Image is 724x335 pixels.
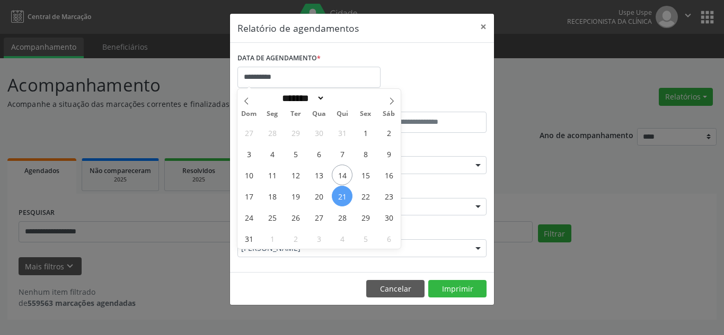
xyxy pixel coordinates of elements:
span: Qui [331,111,354,117]
span: Julho 29, 2025 [285,122,306,143]
span: Julho 30, 2025 [308,122,329,143]
span: Agosto 27, 2025 [308,207,329,228]
span: Setembro 1, 2025 [262,228,282,249]
span: Agosto 4, 2025 [262,143,282,164]
span: Dom [237,111,261,117]
span: Julho 27, 2025 [239,122,259,143]
button: Close [473,14,494,40]
span: Agosto 19, 2025 [285,186,306,206]
span: Agosto 18, 2025 [262,186,282,206]
span: Agosto 8, 2025 [355,143,376,164]
span: Agosto 3, 2025 [239,143,259,164]
span: Agosto 15, 2025 [355,165,376,185]
span: Agosto 21, 2025 [332,186,352,206]
label: DATA DE AGENDAMENTO [237,50,321,67]
span: Agosto 7, 2025 [332,143,352,164]
span: Sáb [377,111,401,117]
span: Agosto 25, 2025 [262,207,282,228]
span: Agosto 20, 2025 [308,186,329,206]
span: Qua [307,111,331,117]
span: Agosto 12, 2025 [285,165,306,185]
span: Agosto 28, 2025 [332,207,352,228]
span: Agosto 14, 2025 [332,165,352,185]
span: Julho 31, 2025 [332,122,352,143]
button: Cancelar [366,280,425,298]
button: Imprimir [428,280,487,298]
input: Year [325,93,360,104]
span: Setembro 5, 2025 [355,228,376,249]
span: Seg [261,111,284,117]
span: Agosto 1, 2025 [355,122,376,143]
h5: Relatório de agendamentos [237,21,359,35]
span: Setembro 6, 2025 [378,228,399,249]
span: Ter [284,111,307,117]
span: Agosto 23, 2025 [378,186,399,206]
span: Agosto 2, 2025 [378,122,399,143]
span: Agosto 5, 2025 [285,143,306,164]
span: Agosto 16, 2025 [378,165,399,185]
span: Setembro 4, 2025 [332,228,352,249]
span: Agosto 11, 2025 [262,165,282,185]
span: Agosto 22, 2025 [355,186,376,206]
span: Agosto 9, 2025 [378,143,399,164]
label: ATÉ [365,95,487,112]
span: Agosto 24, 2025 [239,207,259,228]
span: Agosto 13, 2025 [308,165,329,185]
span: Agosto 6, 2025 [308,143,329,164]
span: Setembro 2, 2025 [285,228,306,249]
span: Agosto 30, 2025 [378,207,399,228]
span: Agosto 10, 2025 [239,165,259,185]
span: Agosto 31, 2025 [239,228,259,249]
span: Setembro 3, 2025 [308,228,329,249]
span: Agosto 26, 2025 [285,207,306,228]
span: Agosto 29, 2025 [355,207,376,228]
span: Agosto 17, 2025 [239,186,259,206]
span: Julho 28, 2025 [262,122,282,143]
select: Month [278,93,325,104]
span: Sex [354,111,377,117]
